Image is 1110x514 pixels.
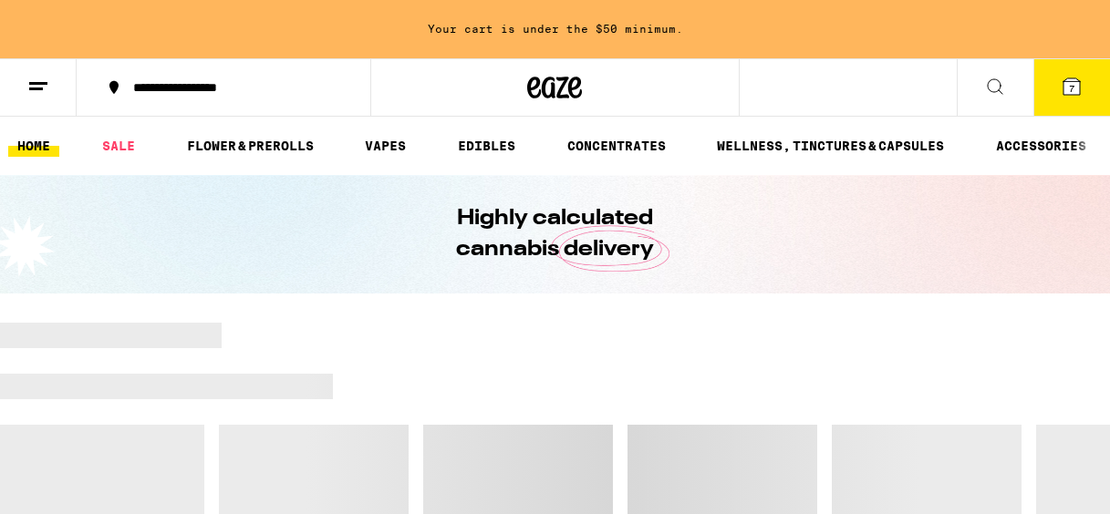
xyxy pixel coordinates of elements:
button: 7 [1033,59,1110,116]
a: WELLNESS, TINCTURES & CAPSULES [708,135,953,157]
a: VAPES [356,135,415,157]
a: EDIBLES [449,135,524,157]
span: 7 [1069,83,1074,94]
a: SALE [93,135,144,157]
a: HOME [8,135,59,157]
a: CONCENTRATES [558,135,675,157]
a: ACCESSORIES [987,135,1095,157]
h1: Highly calculated cannabis delivery [405,203,706,265]
a: FLOWER & PREROLLS [178,135,323,157]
